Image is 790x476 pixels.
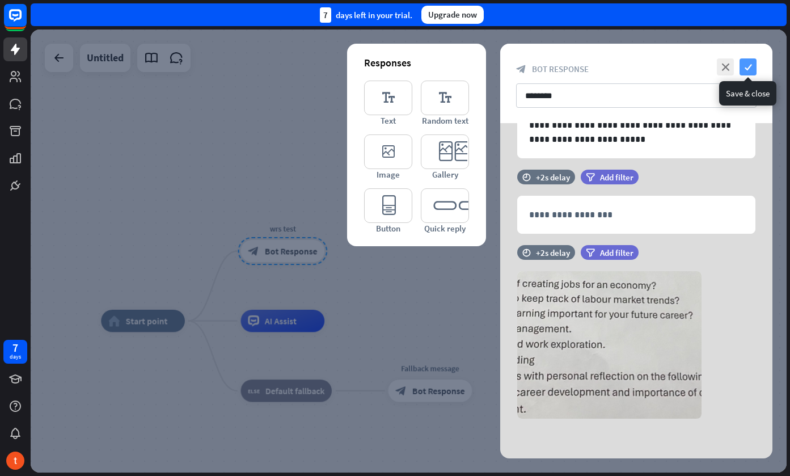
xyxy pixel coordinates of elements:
[516,64,526,74] i: block_bot_response
[536,247,570,258] div: +2s delay
[517,271,702,419] img: preview
[600,172,633,183] span: Add filter
[9,5,43,39] button: Open LiveChat chat widget
[586,248,595,257] i: filter
[522,173,531,181] i: time
[536,172,570,183] div: +2s delay
[10,353,21,361] div: days
[421,6,484,24] div: Upgrade now
[586,173,595,182] i: filter
[320,7,412,23] div: days left in your trial.
[740,58,757,75] i: check
[717,58,734,75] i: close
[3,340,27,364] a: 7 days
[532,64,589,74] span: Bot Response
[600,247,633,258] span: Add filter
[12,343,18,353] div: 7
[522,248,531,256] i: time
[320,7,331,23] div: 7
